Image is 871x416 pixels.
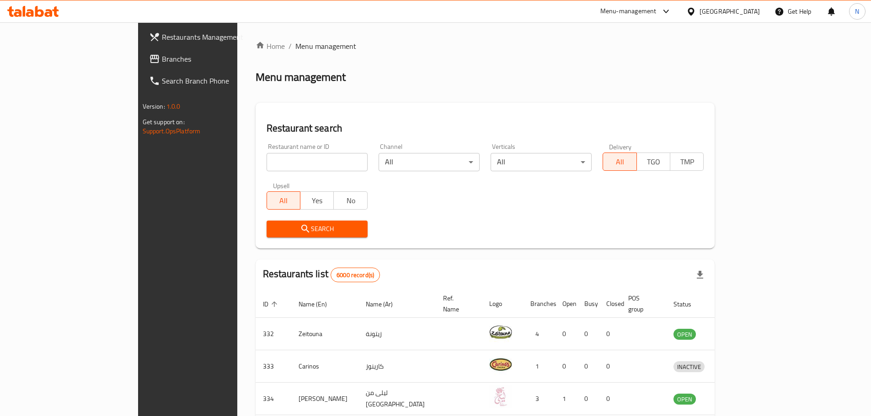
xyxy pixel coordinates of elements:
th: Closed [599,290,621,318]
span: INACTIVE [673,362,705,372]
li: / [289,41,292,52]
div: [GEOGRAPHIC_DATA] [700,6,760,16]
div: Total records count [331,268,380,282]
td: Carinos [291,350,358,383]
span: 1.0.0 [166,100,181,112]
span: Name (En) [299,299,339,310]
th: Branches [523,290,555,318]
span: Get support on: [143,116,185,128]
td: 4 [523,318,555,350]
span: TMP [674,155,700,169]
td: 0 [555,318,577,350]
button: TMP [670,153,704,171]
td: ليلى من [GEOGRAPHIC_DATA] [358,383,436,415]
th: Logo [482,290,523,318]
span: Ref. Name [443,293,471,315]
button: Search [267,221,368,237]
td: زيتونة [358,318,436,350]
span: Restaurants Management [162,32,276,42]
span: 6000 record(s) [331,271,379,279]
td: 0 [555,350,577,383]
span: Name (Ar) [366,299,405,310]
span: Yes [304,194,330,207]
a: Branches [142,48,283,70]
span: Branches [162,53,276,64]
h2: Restaurant search [267,121,704,135]
td: [PERSON_NAME] [291,383,358,415]
h2: Menu management [256,70,346,84]
td: 1 [523,350,555,383]
span: Version: [143,100,165,112]
input: Search for restaurant name or ID.. [267,153,368,171]
label: Delivery [609,143,632,150]
img: Carinos [489,353,512,376]
span: OPEN [673,329,696,340]
img: Zeitouna [489,321,512,343]
td: Zeitouna [291,318,358,350]
td: 0 [577,383,599,415]
button: All [603,153,636,171]
span: TGO [641,155,667,169]
button: No [333,191,367,210]
span: Search Branch Phone [162,75,276,86]
span: POS group [628,293,655,315]
td: 0 [599,383,621,415]
div: All [379,153,480,171]
a: Search Branch Phone [142,70,283,92]
td: 1 [555,383,577,415]
span: Status [673,299,703,310]
span: Search [274,223,360,235]
img: Leila Min Lebnan [489,385,512,408]
span: No [337,194,363,207]
nav: breadcrumb [256,41,715,52]
th: Busy [577,290,599,318]
div: Export file [689,264,711,286]
td: 0 [599,350,621,383]
button: All [267,191,300,210]
h2: Restaurants list [263,267,380,282]
a: Support.OpsPlatform [143,125,201,137]
div: OPEN [673,329,696,340]
span: ID [263,299,280,310]
td: 0 [577,350,599,383]
span: All [607,155,633,169]
td: 0 [577,318,599,350]
th: Open [555,290,577,318]
label: Upsell [273,182,290,189]
button: TGO [636,153,670,171]
button: Yes [300,191,334,210]
span: N [855,6,859,16]
span: All [271,194,297,207]
td: 3 [523,383,555,415]
span: OPEN [673,394,696,405]
td: 0 [599,318,621,350]
td: كارينوز [358,350,436,383]
div: All [491,153,592,171]
div: Menu-management [600,6,657,17]
a: Restaurants Management [142,26,283,48]
span: Menu management [295,41,356,52]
